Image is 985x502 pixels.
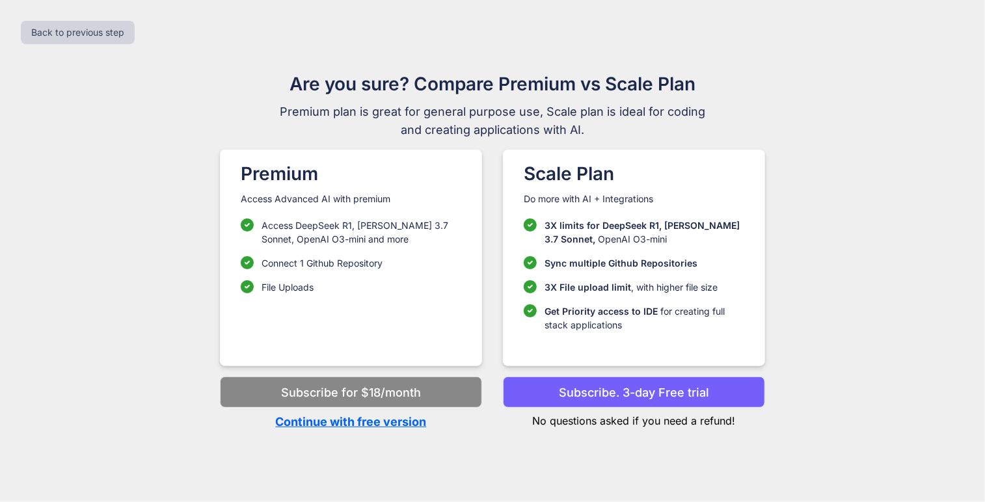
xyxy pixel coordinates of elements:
span: Get Priority access to IDE [545,306,658,317]
span: 3X File upload limit [545,282,631,293]
button: Back to previous step [21,21,135,44]
img: checklist [524,218,537,231]
img: checklist [241,256,254,269]
p: Continue with free version [220,413,482,430]
button: Subscribe for $18/month [220,376,482,408]
h1: Are you sure? Compare Premium vs Scale Plan [274,70,711,98]
p: Do more with AI + Integrations [524,192,744,205]
span: 3X limits for DeepSeek R1, [PERSON_NAME] 3.7 Sonnet, [545,220,740,244]
span: Premium plan is great for general purpose use, Scale plan is ideal for coding and creating applic... [274,103,711,139]
p: , with higher file size [545,280,718,294]
h1: Premium [241,160,461,187]
p: Subscribe for $18/month [281,384,421,401]
img: checklist [524,280,537,293]
p: Access DeepSeek R1, [PERSON_NAME] 3.7 Sonnet, OpenAI O3-mini and more [262,218,461,246]
p: OpenAI O3-mini [545,218,744,246]
p: Sync multiple Github Repositories [545,256,697,270]
img: checklist [241,280,254,293]
h1: Scale Plan [524,160,744,187]
p: for creating full stack applications [545,304,744,332]
p: Subscribe. 3-day Free trial [559,384,709,401]
p: No questions asked if you need a refund! [503,408,765,429]
p: File Uploads [262,280,314,294]
button: Subscribe. 3-day Free trial [503,376,765,408]
img: checklist [524,304,537,317]
p: Access Advanced AI with premium [241,192,461,205]
img: checklist [524,256,537,269]
p: Connect 1 Github Repository [262,256,383,270]
img: checklist [241,218,254,231]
